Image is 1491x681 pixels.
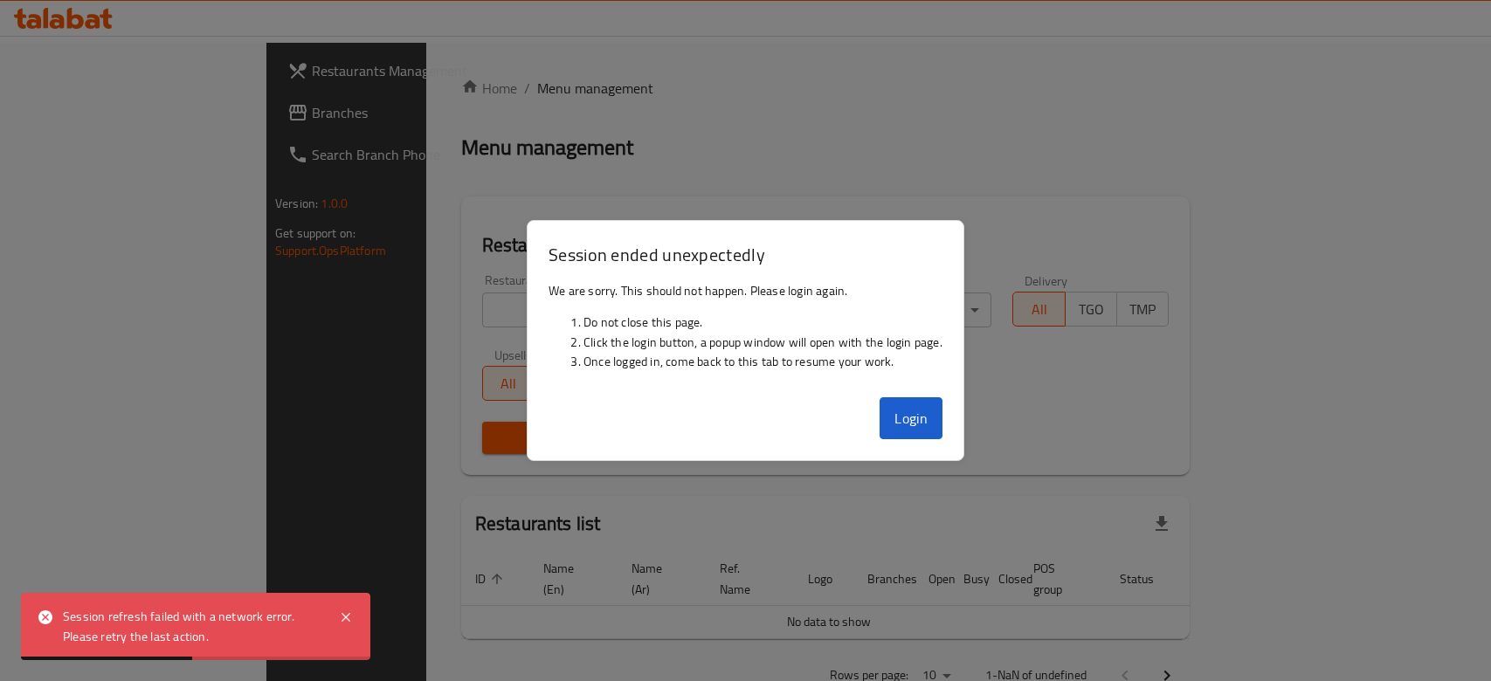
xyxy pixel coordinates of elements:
[549,242,942,267] h3: Session ended unexpectedly
[583,313,942,332] li: Do not close this page.
[880,397,942,439] button: Login
[583,352,942,371] li: Once logged in, come back to this tab to resume your work.
[583,333,942,352] li: Click the login button, a popup window will open with the login page.
[63,607,321,646] div: Session refresh failed with a network error. Please retry the last action.
[528,274,963,391] div: We are sorry. This should not happen. Please login again.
